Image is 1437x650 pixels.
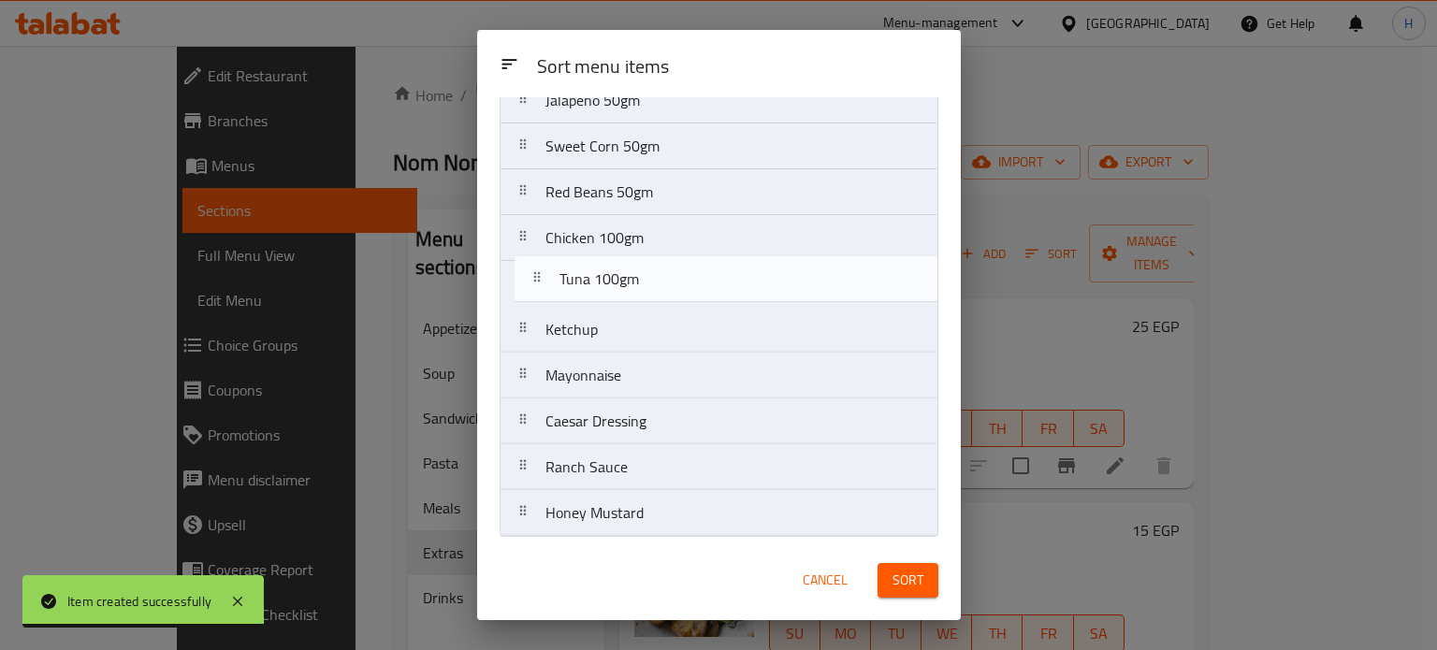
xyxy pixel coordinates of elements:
button: Cancel [795,563,855,598]
div: Sort menu items [530,47,946,89]
button: Sort [878,563,938,598]
span: Cancel [803,569,848,592]
div: Item created successfully [67,591,211,612]
span: Sort [893,569,923,592]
